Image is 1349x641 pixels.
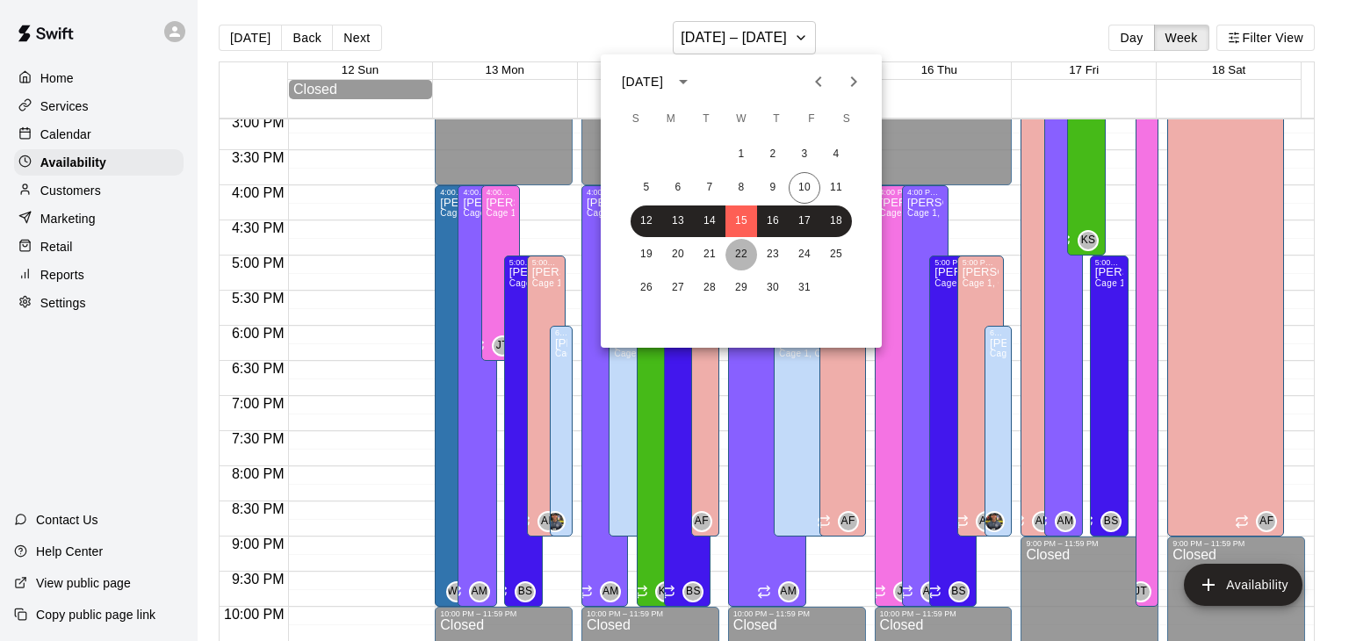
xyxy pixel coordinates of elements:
button: 19 [631,239,662,270]
button: 16 [757,205,789,237]
button: 4 [820,139,852,170]
span: Saturday [831,102,862,137]
button: 14 [694,205,725,237]
button: 2 [757,139,789,170]
span: Monday [655,102,687,137]
button: 22 [725,239,757,270]
button: 28 [694,272,725,304]
button: 24 [789,239,820,270]
span: Tuesday [690,102,722,137]
button: 10 [789,172,820,204]
button: 9 [757,172,789,204]
span: Sunday [620,102,652,137]
button: Previous month [801,64,836,99]
button: 13 [662,205,694,237]
button: 6 [662,172,694,204]
button: 11 [820,172,852,204]
button: 17 [789,205,820,237]
button: Next month [836,64,871,99]
button: 20 [662,239,694,270]
button: 30 [757,272,789,304]
button: 5 [631,172,662,204]
button: 23 [757,239,789,270]
button: 31 [789,272,820,304]
button: 12 [631,205,662,237]
button: 3 [789,139,820,170]
button: 18 [820,205,852,237]
button: 21 [694,239,725,270]
button: calendar view is open, switch to year view [668,67,698,97]
button: 29 [725,272,757,304]
span: Friday [796,102,827,137]
span: Thursday [761,102,792,137]
button: 25 [820,239,852,270]
button: 15 [725,205,757,237]
button: 8 [725,172,757,204]
span: Wednesday [725,102,757,137]
button: 7 [694,172,725,204]
button: 27 [662,272,694,304]
button: 26 [631,272,662,304]
div: [DATE] [622,73,663,91]
button: 1 [725,139,757,170]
